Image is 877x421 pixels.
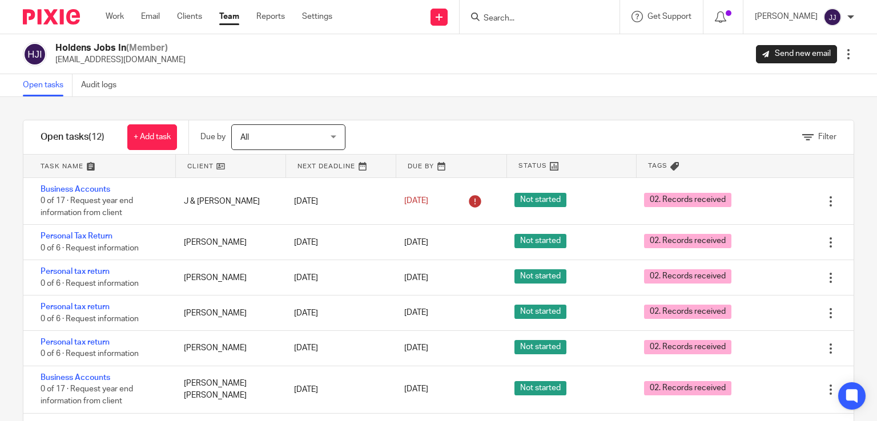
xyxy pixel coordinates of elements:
span: 02. Records received [644,305,731,319]
a: Send new email [756,45,837,63]
a: Email [141,11,160,22]
span: Not started [514,340,566,354]
span: 02. Records received [644,193,731,207]
div: [DATE] [283,266,393,289]
span: [DATE] [404,386,428,394]
img: svg%3E [823,8,842,26]
a: Clients [177,11,202,22]
span: [DATE] [404,274,428,282]
img: svg%3E [23,42,47,66]
div: [PERSON_NAME] [172,266,283,289]
div: [DATE] [283,337,393,359]
div: [DATE] [283,231,393,254]
a: Personal tax return [41,338,110,346]
a: Audit logs [81,74,125,96]
span: Not started [514,305,566,319]
p: Due by [200,131,226,143]
a: Work [106,11,124,22]
span: Tags [648,161,667,171]
a: Personal tax return [41,303,110,311]
div: [DATE] [283,190,393,213]
span: 02. Records received [644,234,731,248]
a: + Add task [127,124,177,150]
span: (Member) [126,43,168,52]
input: Search [482,14,585,24]
span: Not started [514,234,566,248]
h1: Open tasks [41,131,104,143]
h2: Holdens Jobs In [55,42,186,54]
a: Personal tax return [41,268,110,276]
span: Filter [818,133,836,141]
span: 0 of 6 · Request information [41,315,139,323]
div: [PERSON_NAME] [172,302,283,325]
a: Settings [302,11,332,22]
span: 02. Records received [644,381,731,395]
span: All [240,133,249,141]
span: Not started [514,193,566,207]
img: Pixie [23,9,80,25]
div: [DATE] [283,302,393,325]
a: Business Accounts [41,374,110,382]
span: [DATE] [404,345,428,353]
span: Not started [514,269,566,284]
span: (12) [88,132,104,141]
div: [PERSON_NAME] [PERSON_NAME] [172,372,283,407]
div: [DATE] [283,378,393,401]
span: Not started [514,381,566,395]
a: Open tasks [23,74,73,96]
p: [PERSON_NAME] [755,11,818,22]
span: 0 of 6 · Request information [41,280,139,288]
a: Business Accounts [41,185,110,193]
a: Team [219,11,239,22]
span: Status [518,161,547,171]
div: [PERSON_NAME] [172,231,283,254]
a: Reports [256,11,285,22]
div: J & [PERSON_NAME] [172,190,283,213]
span: Get Support [647,13,691,21]
span: 0 of 17 · Request year end information from client [41,197,133,217]
span: 0 of 6 · Request information [41,350,139,358]
span: 0 of 6 · Request information [41,244,139,252]
div: [PERSON_NAME] [172,337,283,359]
span: 0 of 17 · Request year end information from client [41,386,133,406]
span: [DATE] [404,197,428,205]
span: 02. Records received [644,340,731,354]
p: [EMAIL_ADDRESS][DOMAIN_NAME] [55,54,186,66]
span: [DATE] [404,238,428,246]
span: 02. Records received [644,269,731,284]
a: Personal Tax Return [41,232,112,240]
span: [DATE] [404,309,428,317]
